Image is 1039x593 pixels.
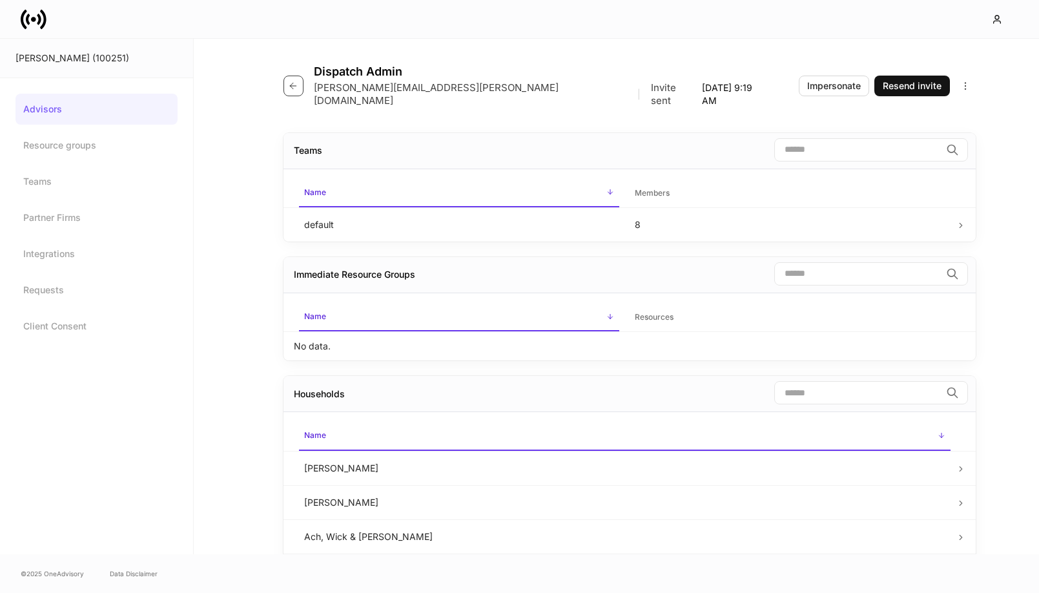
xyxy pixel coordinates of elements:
[299,422,951,450] span: Name
[874,76,950,96] button: Resend invite
[637,88,641,101] p: |
[883,79,941,92] div: Resend invite
[294,144,322,157] div: Teams
[15,238,178,269] a: Integrations
[294,268,415,281] div: Immediate Resource Groups
[799,76,869,96] button: Impersonate
[294,519,956,554] td: Ach, Wick & [PERSON_NAME]
[304,310,326,322] h6: Name
[294,207,625,242] td: default
[110,568,158,579] a: Data Disclaimer
[15,52,178,65] div: [PERSON_NAME] (100251)
[294,485,956,519] td: [PERSON_NAME]
[304,186,326,198] h6: Name
[630,180,951,207] span: Members
[15,311,178,342] a: Client Consent
[635,311,674,323] h6: Resources
[294,554,956,588] td: [PERSON_NAME]
[304,429,326,441] h6: Name
[15,166,178,197] a: Teams
[15,275,178,306] a: Requests
[314,65,767,79] h4: Dispatch Admin
[299,180,620,207] span: Name
[807,79,861,92] div: Impersonate
[15,202,178,233] a: Partner Firms
[299,304,620,331] span: Name
[651,81,697,107] p: Invite sent
[624,207,956,242] td: 8
[15,130,178,161] a: Resource groups
[630,304,951,331] span: Resources
[294,340,331,353] p: No data.
[15,94,178,125] a: Advisors
[294,388,345,401] div: Households
[294,451,956,485] td: [PERSON_NAME]
[635,187,670,199] h6: Members
[702,81,767,107] p: [DATE] 9:19 AM
[314,81,627,107] p: [PERSON_NAME][EMAIL_ADDRESS][PERSON_NAME][DOMAIN_NAME]
[21,568,84,579] span: © 2025 OneAdvisory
